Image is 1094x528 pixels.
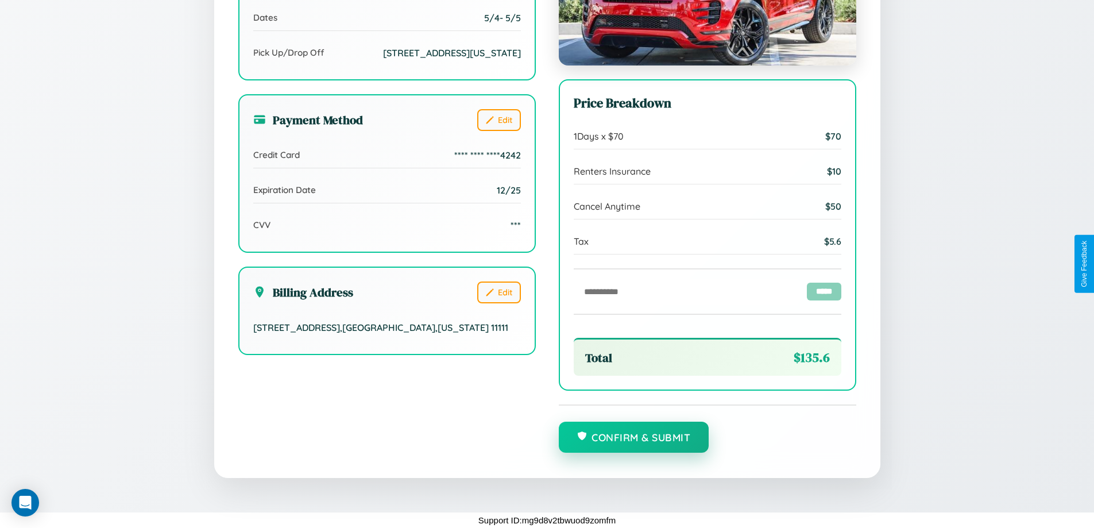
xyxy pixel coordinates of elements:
span: $ 135.6 [794,349,830,367]
span: Cancel Anytime [574,201,640,212]
span: $ 10 [827,165,841,177]
span: $ 5.6 [824,236,841,247]
div: Give Feedback [1080,241,1088,287]
span: Renters Insurance [574,165,651,177]
button: Confirm & Submit [559,422,709,453]
h3: Billing Address [253,284,353,300]
span: Total [585,349,612,366]
h3: Price Breakdown [574,94,841,112]
button: Edit [477,282,521,303]
div: Open Intercom Messenger [11,489,39,517]
span: 5 / 4 - 5 / 5 [484,12,521,24]
span: [STREET_ADDRESS] , [GEOGRAPHIC_DATA] , [US_STATE] 11111 [253,322,508,333]
p: Support ID: mg9d8v2tbwuod9zomfm [478,512,616,528]
h3: Payment Method [253,111,363,128]
span: Dates [253,12,277,23]
span: CVV [253,219,270,230]
span: $ 70 [825,130,841,142]
span: Expiration Date [253,184,316,195]
span: 12/25 [497,184,521,196]
span: Tax [574,236,589,247]
span: [STREET_ADDRESS][US_STATE] [383,47,521,59]
span: Credit Card [253,149,300,160]
span: Pick Up/Drop Off [253,47,324,58]
span: $ 50 [825,201,841,212]
span: 1 Days x $ 70 [574,130,624,142]
button: Edit [477,109,521,131]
